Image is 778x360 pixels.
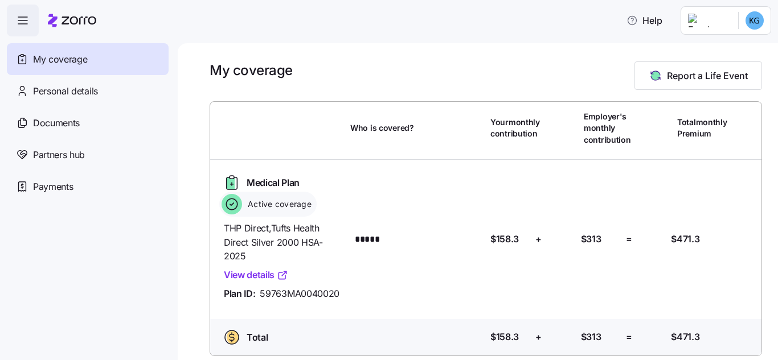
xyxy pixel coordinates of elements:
span: Who is covered? [350,122,414,134]
span: Plan ID: [224,287,255,301]
span: $313 [581,330,601,344]
span: 59763MA0040020 [260,287,339,301]
a: Documents [7,107,169,139]
span: Total monthly Premium [677,117,727,140]
span: Documents [33,116,80,130]
span: Help [627,14,662,27]
span: Medical Plan [247,176,300,190]
span: $158.3 [490,330,519,344]
button: Report a Life Event [634,61,762,90]
span: + [535,330,542,344]
span: $313 [581,232,601,246]
span: Your monthly contribution [490,117,540,140]
span: $158.3 [490,232,519,246]
a: My coverage [7,43,169,75]
span: Personal details [33,84,98,98]
span: = [626,330,632,344]
span: Active coverage [244,198,312,210]
span: Partners hub [33,148,85,162]
span: Report a Life Event [667,69,748,82]
a: Payments [7,171,169,202]
span: Total [247,330,268,345]
span: Employer's monthly contribution [584,111,631,146]
img: Employer logo [688,14,729,27]
span: = [626,232,632,246]
span: THP Direct , Tufts Health Direct Silver 2000 HSA-2025 [224,221,341,263]
button: Help [617,9,671,32]
span: My coverage [33,52,87,67]
a: Personal details [7,75,169,107]
img: 07ec92bc5d3c748e9221346a37ba747e [746,11,764,30]
h1: My coverage [210,61,293,79]
span: Payments [33,180,73,194]
span: $471.3 [671,330,699,344]
a: View details [224,268,288,282]
span: + [535,232,542,246]
a: Partners hub [7,139,169,171]
span: $471.3 [671,232,699,246]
